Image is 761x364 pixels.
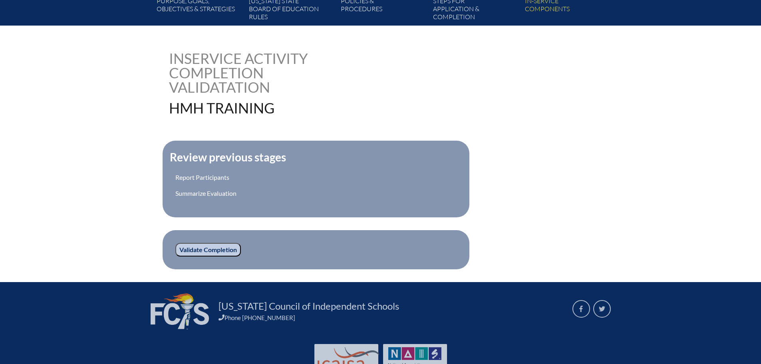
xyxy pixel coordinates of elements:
a: Summarize Evaluation [175,189,236,197]
legend: Review previous stages [169,150,287,164]
h1: Inservice Activity Completion Validatation [169,51,330,94]
a: [US_STATE] Council of Independent Schools [215,300,402,312]
h1: HMH Training [169,101,431,115]
input: Validate Completion [175,243,241,257]
img: FCIS_logo_white [151,293,209,329]
a: Report Participants [175,173,229,181]
div: Phone [PHONE_NUMBER] [219,314,563,321]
